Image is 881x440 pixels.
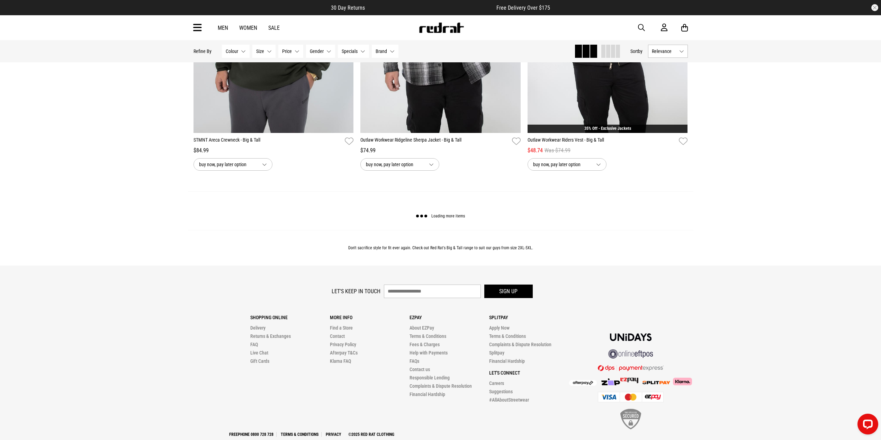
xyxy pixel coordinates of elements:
[338,45,369,58] button: Specials
[330,333,345,339] a: Contact
[608,349,653,359] img: online eftpos
[345,432,397,437] a: ©2025 Red Rat Clothing
[489,342,551,347] a: Complaints & Dispute Resolution
[330,350,358,356] a: Afterpay T&Cs
[330,358,351,364] a: Klarna FAQ
[194,136,342,146] a: STMNT Areca Crewneck - Big & Tall
[569,380,597,386] img: Afterpay
[250,358,269,364] a: Gift Cards
[410,350,448,356] a: Help with Payments
[484,285,533,298] button: Sign up
[239,25,257,31] a: Women
[222,45,250,58] button: Colour
[256,48,264,54] span: Size
[638,48,642,54] span: by
[489,350,504,356] a: Splitpay
[431,214,465,219] span: Loading more items
[282,48,292,54] span: Price
[330,342,356,347] a: Privacy Policy
[360,146,521,155] div: $74.99
[310,48,324,54] span: Gender
[250,315,330,320] p: Shopping Online
[496,5,550,11] span: Free Delivery Over $175
[250,350,268,356] a: Live Chat
[489,380,504,386] a: Careers
[610,333,651,341] img: Unidays
[533,160,591,169] span: buy now, pay later option
[598,365,664,371] img: DPS
[410,392,445,397] a: Financial Hardship
[670,378,692,385] img: Klarna
[379,4,483,11] iframe: Customer reviews powered by Trustpilot
[360,136,509,146] a: Outlaw Workwear Ridgeline Sherpa Jacket - Big & Tall
[194,48,212,54] p: Refine By
[489,325,510,331] a: Apply Now
[366,160,423,169] span: buy now, pay later option
[620,409,641,429] img: SSL
[410,358,419,364] a: FAQs
[330,325,353,331] a: Find a Store
[323,432,344,437] a: Privacy
[410,333,446,339] a: Terms & Conditions
[410,375,450,380] a: Responsible Lending
[630,47,642,55] button: Sortby
[528,136,676,146] a: Outlaw Workwear Riders Vest - Big & Tall
[648,45,688,58] button: Relevance
[342,48,358,54] span: Specials
[226,48,238,54] span: Colour
[545,146,570,155] span: Was $74.99
[218,25,228,31] a: Men
[852,411,881,440] iframe: LiveChat chat widget
[252,45,276,58] button: Size
[489,389,513,394] a: Suggestions
[194,158,272,171] button: buy now, pay later option
[489,333,526,339] a: Terms & Conditions
[376,48,387,54] span: Brand
[360,158,439,171] button: buy now, pay later option
[331,5,365,11] span: 30 Day Returns
[598,392,664,402] img: Cards
[306,45,335,58] button: Gender
[226,432,277,437] a: Freephone 0800 728 728
[652,48,676,54] span: Relevance
[278,45,303,58] button: Price
[278,432,322,437] a: Terms & Conditions
[620,378,638,383] img: Splitpay
[601,378,620,385] img: Zip
[489,397,529,403] a: #AllAboutStreetwear
[410,342,440,347] a: Fees & Charges
[250,342,258,347] a: FAQ
[489,370,569,376] p: Let's Connect
[410,315,489,320] p: Ezpay
[250,333,291,339] a: Returns & Exchanges
[642,381,670,384] img: Splitpay
[489,358,525,364] a: Financial Hardship
[528,146,543,155] span: $48.74
[528,158,606,171] button: buy now, pay later option
[410,367,430,372] a: Contact us
[372,45,398,58] button: Brand
[489,315,569,320] p: Splitpay
[332,288,380,295] label: Let's keep in touch
[330,315,410,320] p: More Info
[410,325,434,331] a: About EZPay
[410,383,472,389] a: Complaints & Dispute Resolution
[199,160,257,169] span: buy now, pay later option
[584,126,631,131] a: 35% Off - Exclusive Jackets
[268,25,280,31] a: Sale
[250,325,266,331] a: Delivery
[419,23,464,33] img: Redrat logo
[194,146,354,155] div: $84.99
[194,245,688,250] p: Don't sacrifice style for fit ever again. Check out Red Rat's Big & Tall range to suit our guys f...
